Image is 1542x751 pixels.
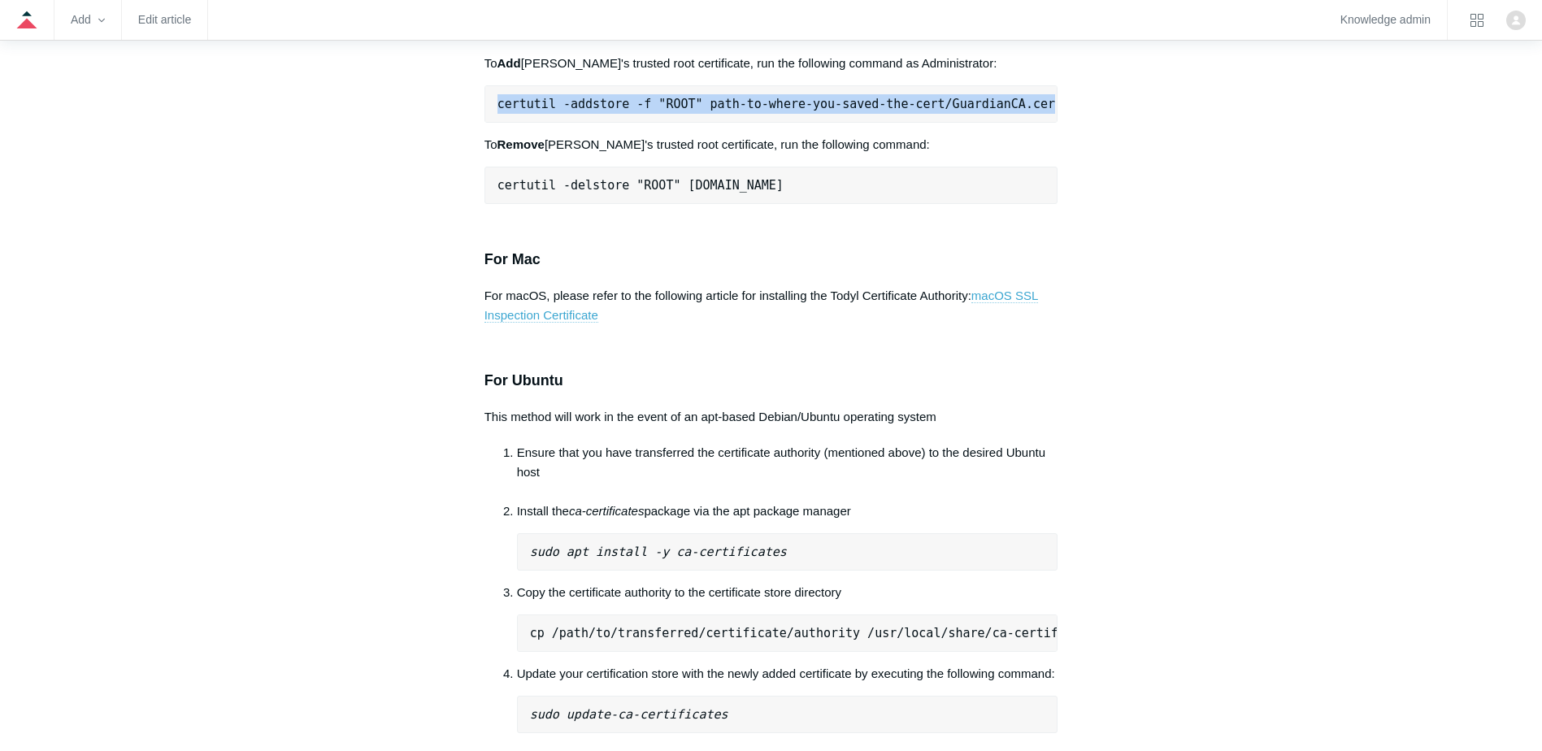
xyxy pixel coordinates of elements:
li: Copy the certificate authority to the certificate store directory [517,583,1058,652]
em: sudo apt install -y ca-certificates [530,545,787,559]
pre: cp /path/to/transferred/certificate/authority /usr/local/share/ca-certificates/GuardianCA.cer [517,614,1058,652]
img: user avatar [1506,11,1526,30]
span: [PERSON_NAME]'s trusted root certificate, run the following command: [545,137,930,151]
zd-hc-trigger: Click your profile icon to open the profile menu [1506,11,1526,30]
span: Remove [497,137,545,151]
a: Edit article [138,15,191,24]
span: For Mac [484,251,541,267]
li: Update your certification store with the newly added certificate by executing the following command: [517,664,1058,733]
li: Install the package via the apt package manager [517,501,1058,571]
span: certutil -addstore -f "ROOT" path-to-where-you-saved-the-cert/GuardianCA.cer [497,97,1055,111]
span: certutil -delstore "ROOT" [DOMAIN_NAME] [497,178,784,193]
span: For Ubuntu [484,372,563,389]
p: For macOS, please refer to the following article for installing the Todyl Certificate Authority: [484,286,1058,325]
em: ca-certificates [569,504,645,518]
a: Knowledge admin [1340,15,1431,24]
em: sudo update-ca-certificates [530,707,728,722]
li: Ensure that you have transferred the certificate authority (mentioned above) to the desired Ubunt... [517,443,1058,501]
span: This method will work in the event of an apt-based Debian/Ubuntu operating system [484,410,936,423]
span: [PERSON_NAME]'s trusted root certificate, run the following command as Administrator: [521,56,997,70]
span: Add [497,56,521,70]
span: To [484,56,497,70]
zd-hc-trigger: Add [71,15,105,24]
span: To [484,137,497,151]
